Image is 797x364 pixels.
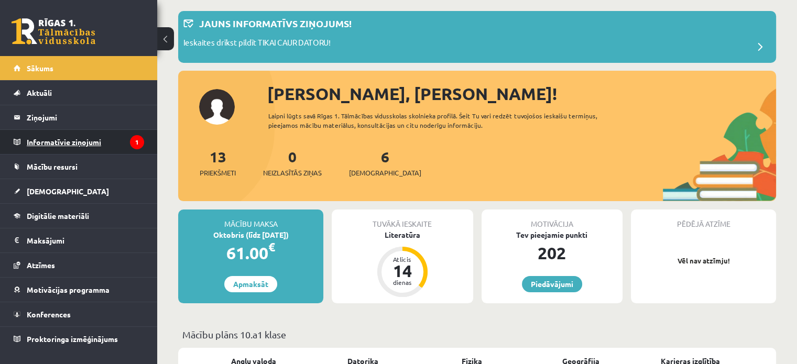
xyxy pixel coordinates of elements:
[14,81,144,105] a: Aktuāli
[27,130,144,154] legend: Informatīvie ziņojumi
[27,260,55,270] span: Atzīmes
[14,105,144,129] a: Ziņojumi
[482,209,623,229] div: Motivācija
[14,56,144,80] a: Sākums
[27,211,89,220] span: Digitālie materiāli
[522,276,582,292] a: Piedāvājumi
[27,186,109,196] span: [DEMOGRAPHIC_DATA]
[268,239,275,255] span: €
[224,276,277,292] a: Apmaksāt
[636,256,771,266] p: Vēl nav atzīmju!
[27,88,52,97] span: Aktuāli
[263,168,322,178] span: Neizlasītās ziņas
[14,204,144,228] a: Digitālie materiāli
[14,155,144,179] a: Mācību resursi
[27,162,78,171] span: Mācību resursi
[178,240,323,266] div: 61.00
[130,135,144,149] i: 1
[349,168,421,178] span: [DEMOGRAPHIC_DATA]
[14,253,144,277] a: Atzīmes
[27,285,110,294] span: Motivācijas programma
[263,147,322,178] a: 0Neizlasītās ziņas
[14,179,144,203] a: [DEMOGRAPHIC_DATA]
[482,240,623,266] div: 202
[268,111,627,130] div: Laipni lūgts savā Rīgas 1. Tālmācības vidusskolas skolnieka profilā. Šeit Tu vari redzēt tuvojošo...
[387,279,418,285] div: dienas
[178,229,323,240] div: Oktobris (līdz [DATE])
[631,209,776,229] div: Pēdējā atzīme
[200,147,236,178] a: 13Priekšmeti
[178,209,323,229] div: Mācību maksa
[27,105,144,129] legend: Ziņojumi
[14,130,144,154] a: Informatīvie ziņojumi1
[183,37,331,51] p: Ieskaites drīkst pildīt TIKAI CAUR DATORU!
[14,278,144,302] a: Motivācijas programma
[332,229,473,240] div: Literatūra
[183,16,771,58] a: Jauns informatīvs ziņojums! Ieskaites drīkst pildīt TIKAI CAUR DATORU!
[267,81,776,106] div: [PERSON_NAME], [PERSON_NAME]!
[482,229,623,240] div: Tev pieejamie punkti
[14,228,144,252] a: Maksājumi
[182,327,772,341] p: Mācību plāns 10.a1 klase
[199,16,352,30] p: Jauns informatīvs ziņojums!
[27,228,144,252] legend: Maksājumi
[332,229,473,299] a: Literatūra Atlicis 14 dienas
[12,18,95,45] a: Rīgas 1. Tālmācības vidusskola
[27,63,53,73] span: Sākums
[387,256,418,262] div: Atlicis
[387,262,418,279] div: 14
[14,302,144,326] a: Konferences
[349,147,421,178] a: 6[DEMOGRAPHIC_DATA]
[200,168,236,178] span: Priekšmeti
[27,334,118,344] span: Proktoringa izmēģinājums
[27,310,71,319] span: Konferences
[14,327,144,351] a: Proktoringa izmēģinājums
[332,209,473,229] div: Tuvākā ieskaite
